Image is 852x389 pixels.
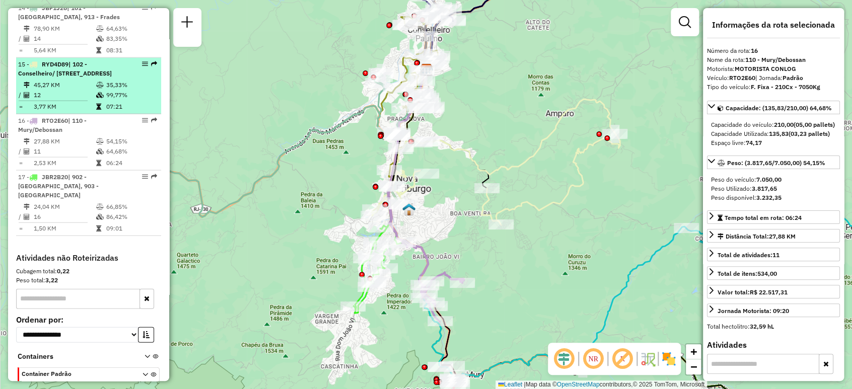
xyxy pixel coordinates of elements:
[33,212,96,222] td: 16
[96,160,101,166] i: Tempo total em rota
[47,380,48,387] span: :
[96,138,104,144] i: % de utilização do peso
[727,159,825,167] span: Peso: (3.817,65/7.050,00) 54,15%
[106,223,157,234] td: 09:01
[707,266,840,280] a: Total de itens:534,00
[24,36,30,42] i: Total de Atividades
[707,55,840,64] div: Nome da rota:
[707,73,840,83] div: Veículo:
[18,146,23,157] td: /
[106,90,157,100] td: 99,77%
[751,83,820,91] strong: F. Fixa - 210Cx - 7050Kg
[581,347,605,371] span: Ocultar NR
[42,117,68,124] span: RTO2E60
[752,185,777,192] strong: 3.817,65
[18,102,23,112] td: =
[707,64,840,73] div: Motorista:
[402,203,415,216] img: 521 UDC Light NFR Centro
[661,351,677,367] img: Exibir/Ocultar setores
[138,327,154,343] button: Ordem crescente
[707,155,840,169] a: Peso: (3.817,65/7.050,00) 54,15%
[106,146,157,157] td: 64,68%
[726,104,832,112] span: Capacidade: (135,83/210,00) 64,68%
[772,251,779,259] strong: 11
[750,288,788,296] strong: R$ 22.517,31
[33,136,96,146] td: 27,88 KM
[151,174,157,180] em: Rota exportada
[751,47,758,54] strong: 16
[707,20,840,30] h4: Informações da rota selecionada
[686,359,701,374] a: Zoom out
[718,251,779,259] span: Total de atividades:
[769,130,789,137] strong: 135,83
[675,12,695,32] a: Exibir filtros
[24,214,30,220] i: Total de Atividades
[33,102,96,112] td: 3,77 KM
[789,130,830,137] strong: (03,23 pallets)
[420,63,433,76] img: CDD Nova Friburgo
[686,344,701,359] a: Zoom in
[106,80,157,90] td: 35,33%
[18,117,87,133] span: 16 -
[718,306,789,316] div: Jornada Motorista: 09:20
[33,45,96,55] td: 5,64 KM
[745,56,806,63] strong: 110 - Mury/Debossan
[725,214,802,221] span: Tempo total em rota: 06:24
[33,146,96,157] td: 11
[142,174,148,180] em: Opções
[18,158,23,168] td: =
[96,92,104,98] i: % de utilização da cubagem
[729,74,755,82] strong: RTO2E60
[774,121,794,128] strong: 210,00
[756,194,782,201] strong: 3.232,35
[24,92,30,98] i: Total de Atividades
[707,229,840,243] a: Distância Total:27,88 KM
[57,267,69,275] strong: 0,22
[757,270,777,277] strong: 534,00
[707,285,840,298] a: Valor total:R$ 22.517,31
[96,225,101,231] i: Tempo total em rota
[42,60,68,68] span: RYD4D89
[151,117,157,123] em: Rota exportada
[177,12,197,35] a: Nova sessão e pesquisa
[24,148,30,154] i: Total de Atividades
[96,26,104,32] i: % de utilização do peso
[640,351,656,367] img: Fluxo de ruas
[106,34,157,44] td: 83,35%
[718,232,796,241] div: Distância Total:
[106,212,157,222] td: 86,42%
[769,232,796,240] span: 27,88 KM
[33,80,96,90] td: 45,27 KM
[18,4,120,21] span: 14 -
[106,102,157,112] td: 07:21
[18,173,99,199] span: | 902 - [GEOGRAPHIC_DATA], 903 - [GEOGRAPHIC_DATA]
[106,45,157,55] td: 08:31
[96,36,104,42] i: % de utilização da cubagem
[707,116,840,151] div: Capacidade: (135,83/210,00) 64,68%
[16,267,161,276] div: Cubagem total:
[707,46,840,55] div: Número da rota:
[106,158,157,168] td: 06:24
[24,26,30,32] i: Distância Total
[18,60,112,77] span: | 102 - Conselheiro/ [STREET_ADDRESS]
[718,288,788,297] div: Valor total:
[711,184,836,193] div: Peso Utilizado:
[24,138,30,144] i: Distância Total
[18,60,112,77] span: 15 -
[718,269,777,278] div: Total de itens:
[16,314,161,326] label: Ordenar por:
[33,34,96,44] td: 14
[711,129,836,138] div: Capacidade Utilizada:
[106,136,157,146] td: 54,15%
[96,204,104,210] i: % de utilização do peso
[707,83,840,92] div: Tipo do veículo:
[16,253,161,263] h4: Atividades não Roteirizadas
[18,117,87,133] span: | 110 - Mury/Debossan
[106,202,157,212] td: 66,85%
[18,212,23,222] td: /
[24,204,30,210] i: Distância Total
[96,82,104,88] i: % de utilização do peso
[711,176,782,183] span: Peso do veículo:
[735,65,796,72] strong: MOTORISTA CONLOG
[33,223,96,234] td: 1,50 KM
